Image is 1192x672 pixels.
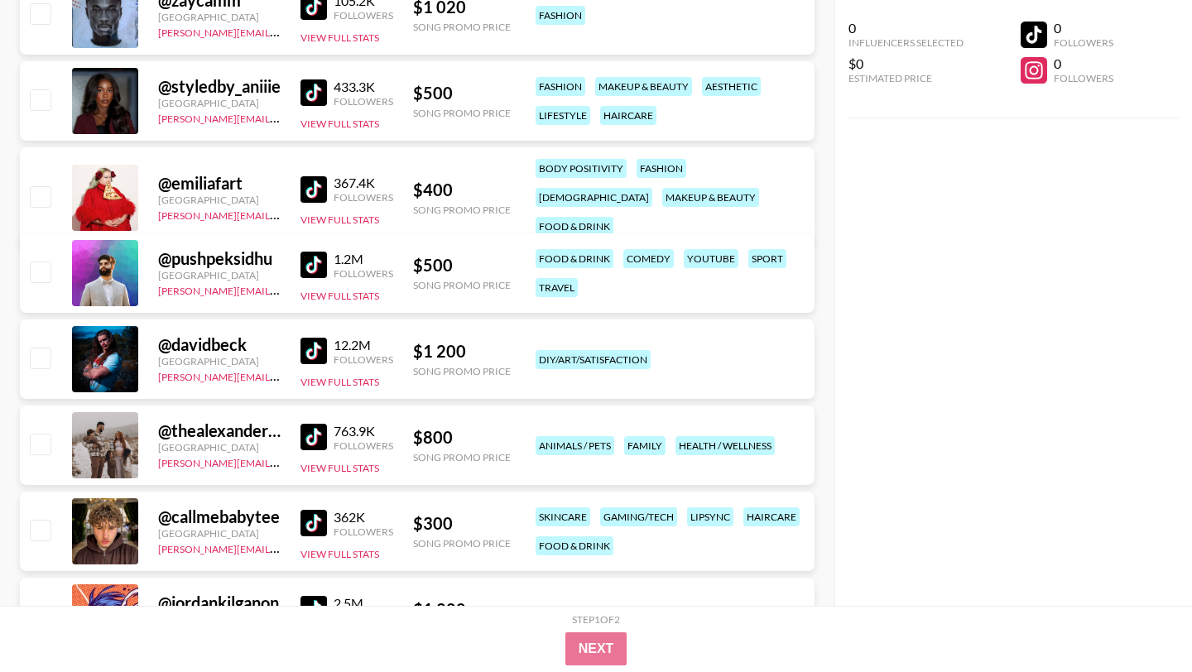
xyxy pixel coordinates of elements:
div: lipsync [687,507,733,526]
div: 12.2M [334,337,393,353]
img: TikTok [300,424,327,450]
div: Followers [1054,36,1113,49]
div: Song Promo Price [413,279,511,291]
div: gaming/tech [600,507,677,526]
button: View Full Stats [300,31,379,44]
div: health / wellness [675,436,775,455]
div: 0 [848,20,964,36]
div: Followers [1054,72,1113,84]
div: Followers [334,439,393,452]
button: View Full Stats [300,376,379,388]
div: food & drink [536,249,613,268]
iframe: Drift Widget Chat Controller [1109,589,1172,652]
div: Followers [334,353,393,366]
div: body positivity [536,159,627,178]
img: TikTok [300,510,327,536]
img: TikTok [300,252,327,278]
div: $ 1 200 [413,341,511,362]
div: Followers [334,267,393,280]
div: Song Promo Price [413,365,511,377]
div: 362K [334,509,393,526]
div: Followers [334,191,393,204]
div: Followers [334,526,393,538]
div: @ callmebabytee [158,506,281,527]
div: Estimated Price [848,72,964,84]
div: [GEOGRAPHIC_DATA] [158,11,281,23]
div: [GEOGRAPHIC_DATA] [158,527,281,540]
div: $ 400 [413,180,511,200]
button: View Full Stats [300,548,379,560]
a: [PERSON_NAME][EMAIL_ADDRESS][DOMAIN_NAME] [158,540,403,555]
div: [GEOGRAPHIC_DATA] [158,441,281,454]
div: $ 500 [413,255,511,276]
div: sport [748,249,786,268]
div: animals / pets [536,436,614,455]
a: [PERSON_NAME][EMAIL_ADDRESS][PERSON_NAME][DOMAIN_NAME] [158,281,482,297]
div: [GEOGRAPHIC_DATA] [158,269,281,281]
div: Song Promo Price [413,204,511,216]
button: View Full Stats [300,462,379,474]
div: 433.3K [334,79,393,95]
div: $ 500 [413,83,511,103]
div: @ thealexanderfamilyy [158,420,281,441]
img: TikTok [300,596,327,622]
div: [GEOGRAPHIC_DATA] [158,355,281,367]
a: [PERSON_NAME][EMAIL_ADDRESS][DOMAIN_NAME] [158,206,403,222]
div: @ jordankilganon [158,593,281,613]
div: 367.4K [334,175,393,191]
div: 0 [1054,55,1113,72]
div: skincare [536,507,590,526]
div: [DEMOGRAPHIC_DATA] [536,188,652,207]
img: TikTok [300,338,327,364]
div: lifestyle [536,106,590,125]
div: @ emiliafart [158,173,281,194]
div: 2.5M [334,595,393,612]
div: food & drink [536,536,613,555]
div: @ davidbeck [158,334,281,355]
a: [PERSON_NAME][EMAIL_ADDRESS][PERSON_NAME][DOMAIN_NAME] [158,454,482,469]
div: travel [536,278,578,297]
div: youtube [684,249,738,268]
button: View Full Stats [300,118,379,130]
div: haircare [600,106,656,125]
div: fashion [536,77,585,96]
div: aesthetic [702,77,761,96]
div: Song Promo Price [413,451,511,463]
div: comedy [623,249,674,268]
div: @ pushpeksidhu [158,248,281,269]
div: food & drink [536,217,613,236]
div: makeup & beauty [662,188,759,207]
div: Followers [334,9,393,22]
button: View Full Stats [300,290,379,302]
button: Next [565,632,627,665]
div: Song Promo Price [413,107,511,119]
div: 1.2M [334,251,393,267]
div: Step 1 of 2 [572,613,620,626]
img: TikTok [300,176,327,203]
div: $0 [848,55,964,72]
div: [GEOGRAPHIC_DATA] [158,97,281,109]
div: 763.9K [334,423,393,439]
div: fashion [637,159,686,178]
a: [PERSON_NAME][EMAIL_ADDRESS][PERSON_NAME][DOMAIN_NAME] [158,23,482,39]
div: makeup & beauty [595,77,692,96]
div: Followers [334,95,393,108]
a: [PERSON_NAME][EMAIL_ADDRESS][DOMAIN_NAME] [158,109,403,125]
div: Song Promo Price [413,21,511,33]
div: Song Promo Price [413,537,511,550]
div: 0 [1054,20,1113,36]
div: diy/art/satisfaction [536,350,651,369]
div: Influencers Selected [848,36,964,49]
img: TikTok [300,79,327,106]
div: haircare [743,507,800,526]
div: family [624,436,666,455]
div: $ 300 [413,513,511,534]
a: [PERSON_NAME][EMAIL_ADDRESS][PERSON_NAME][DOMAIN_NAME] [158,367,482,383]
div: $ 1 200 [413,599,511,620]
div: [GEOGRAPHIC_DATA] [158,194,281,206]
div: $ 800 [413,427,511,448]
div: @ styledby_aniiie [158,76,281,97]
button: View Full Stats [300,214,379,226]
div: fashion [536,6,585,25]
